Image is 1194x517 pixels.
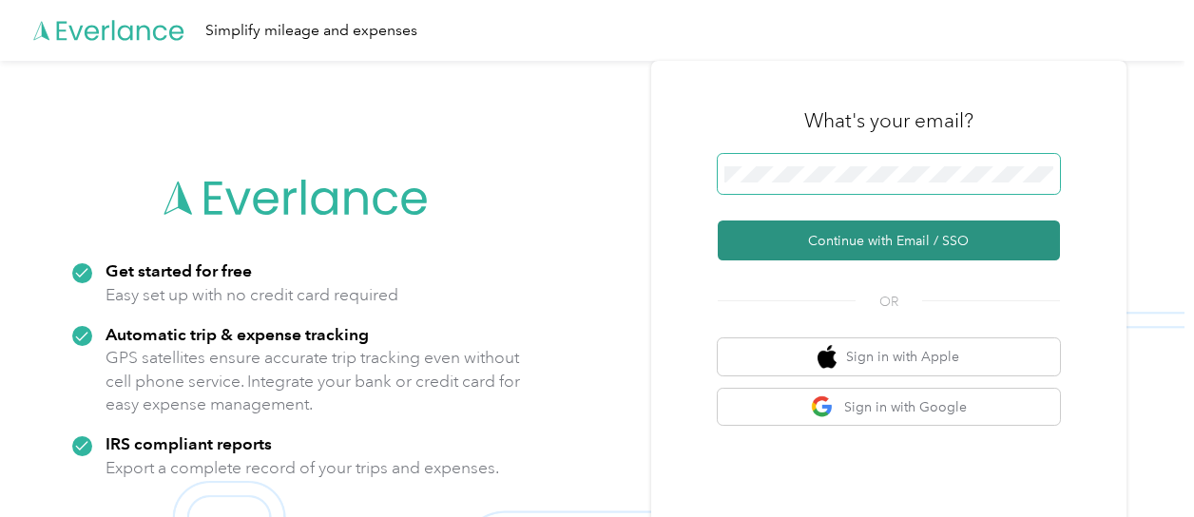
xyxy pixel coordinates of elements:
p: GPS satellites ensure accurate trip tracking even without cell phone service. Integrate your bank... [106,346,521,416]
button: google logoSign in with Google [718,389,1060,426]
span: OR [856,292,922,312]
p: Export a complete record of your trips and expenses. [106,456,499,480]
strong: IRS compliant reports [106,433,272,453]
strong: Get started for free [106,260,252,280]
button: Continue with Email / SSO [718,220,1060,260]
img: apple logo [818,345,837,369]
img: google logo [811,395,835,419]
p: Easy set up with no credit card required [106,283,398,307]
div: Simplify mileage and expenses [205,19,417,43]
h3: What's your email? [804,107,973,134]
strong: Automatic trip & expense tracking [106,324,369,344]
button: apple logoSign in with Apple [718,338,1060,375]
